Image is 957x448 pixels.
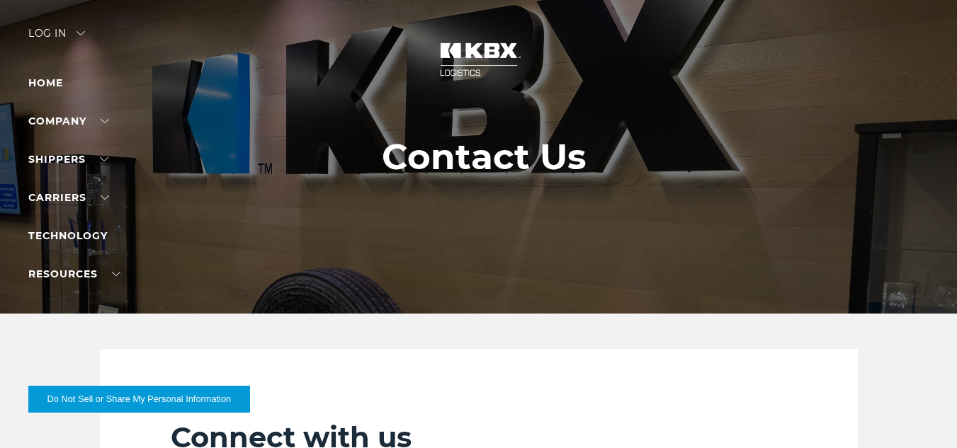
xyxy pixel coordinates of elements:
[28,115,109,127] a: Company
[426,28,532,91] img: kbx logo
[77,31,85,35] img: arrow
[28,268,120,280] a: RESOURCES
[28,76,63,89] a: Home
[886,380,957,448] iframe: Chat Widget
[28,153,108,166] a: SHIPPERS
[28,191,109,204] a: Carriers
[28,229,108,242] a: Technology
[28,386,250,413] button: Do Not Sell or Share My Personal Information
[382,137,587,178] h1: Contact Us
[28,28,85,49] div: Log in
